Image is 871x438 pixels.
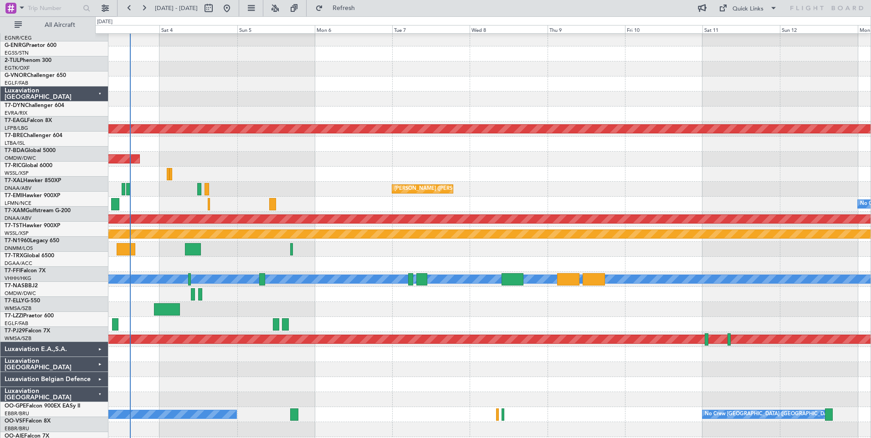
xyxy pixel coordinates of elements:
[82,25,159,33] div: Fri 3
[5,43,56,48] a: G-ENRGPraetor 600
[5,58,20,63] span: 2-TIJL
[5,425,29,432] a: EBBR/BRU
[5,305,31,312] a: WMSA/SZB
[5,103,64,108] a: T7-DYNChallenger 604
[5,245,33,252] a: DNMM/LOS
[5,298,40,304] a: T7-ELLYG-550
[5,268,20,274] span: T7-FFI
[5,35,32,41] a: EGNR/CEG
[548,25,625,33] div: Thu 9
[5,118,27,123] span: T7-EAGL
[5,298,25,304] span: T7-ELLY
[5,238,59,244] a: T7-N1960Legacy 650
[5,313,54,319] a: T7-LZZIPraetor 600
[5,43,26,48] span: G-ENRG
[5,208,26,214] span: T7-XAM
[5,418,26,424] span: OO-VSF
[5,148,25,153] span: T7-BDA
[5,80,28,87] a: EGLF/FAB
[5,418,51,424] a: OO-VSFFalcon 8X
[714,1,782,15] button: Quick Links
[5,275,31,282] a: VHHH/HKG
[5,170,29,177] a: WSSL/XSP
[5,253,23,259] span: T7-TRX
[5,193,22,199] span: T7-EMI
[5,230,29,237] a: WSSL/XSP
[155,4,198,12] span: [DATE] - [DATE]
[5,238,30,244] span: T7-N1960
[10,18,99,32] button: All Aircraft
[5,148,56,153] a: T7-BDAGlobal 5000
[5,320,28,327] a: EGLF/FAB
[625,25,702,33] div: Fri 10
[5,163,21,168] span: T7-RIC
[5,223,60,229] a: T7-TSTHawker 900XP
[237,25,315,33] div: Sun 5
[780,25,857,33] div: Sun 12
[5,283,38,289] a: T7-NASBBJ2
[470,25,547,33] div: Wed 8
[5,403,26,409] span: OO-GPE
[5,133,62,138] a: T7-BREChallenger 604
[5,290,36,297] a: OMDW/DWC
[5,73,66,78] a: G-VNORChallenger 650
[5,260,32,267] a: DGAA/ACC
[5,253,54,259] a: T7-TRXGlobal 6500
[97,18,113,26] div: [DATE]
[392,25,470,33] div: Tue 7
[5,223,22,229] span: T7-TST
[705,407,857,421] div: No Crew [GEOGRAPHIC_DATA] ([GEOGRAPHIC_DATA] National)
[5,185,31,192] a: DNAA/ABV
[5,215,31,222] a: DNAA/ABV
[5,118,52,123] a: T7-EAGLFalcon 8X
[5,410,29,417] a: EBBR/BRU
[325,5,363,11] span: Refresh
[159,25,237,33] div: Sat 4
[5,403,80,409] a: OO-GPEFalcon 900EX EASy II
[5,208,71,214] a: T7-XAMGulfstream G-200
[395,182,490,196] div: [PERSON_NAME] ([PERSON_NAME] Intl)
[5,335,31,342] a: WMSA/SZB
[5,103,25,108] span: T7-DYN
[733,5,763,14] div: Quick Links
[5,178,23,183] span: T7-XAL
[24,22,96,28] span: All Aircraft
[5,163,52,168] a: T7-RICGlobal 6000
[5,283,25,289] span: T7-NAS
[5,328,50,334] a: T7-PJ29Falcon 7X
[28,1,80,15] input: Trip Number
[5,110,27,117] a: EVRA/RIX
[5,133,23,138] span: T7-BRE
[5,268,46,274] a: T7-FFIFalcon 7X
[5,50,29,56] a: EGSS/STN
[5,58,51,63] a: 2-TIJLPhenom 300
[5,65,30,71] a: EGTK/OXF
[5,155,36,162] a: OMDW/DWC
[311,1,366,15] button: Refresh
[315,25,392,33] div: Mon 6
[5,328,25,334] span: T7-PJ29
[5,140,25,147] a: LTBA/ISL
[5,313,23,319] span: T7-LZZI
[702,25,780,33] div: Sat 11
[5,125,28,132] a: LFPB/LBG
[5,73,27,78] span: G-VNOR
[5,178,61,183] a: T7-XALHawker 850XP
[5,200,31,207] a: LFMN/NCE
[5,193,60,199] a: T7-EMIHawker 900XP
